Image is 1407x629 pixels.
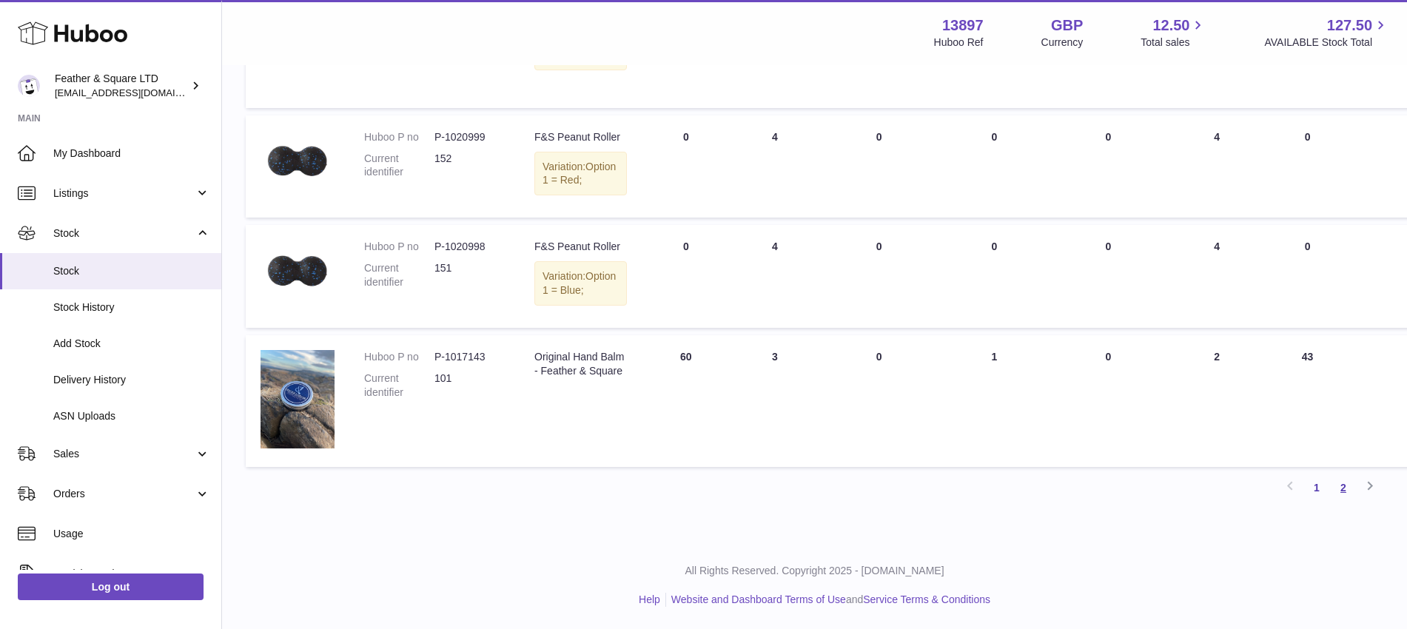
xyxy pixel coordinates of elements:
[1330,474,1357,501] a: 2
[53,447,195,461] span: Sales
[434,152,505,180] dd: 152
[1141,36,1206,50] span: Total sales
[1303,474,1330,501] a: 1
[18,75,40,97] img: feathernsquare@gmail.com
[1141,16,1206,50] a: 12.50 Total sales
[434,371,505,400] dd: 101
[534,350,627,378] div: Original Hand Balm - Feather & Square
[261,350,335,448] img: product image
[534,152,627,196] div: Variation:
[934,36,984,50] div: Huboo Ref
[939,115,1050,218] td: 0
[1041,36,1084,50] div: Currency
[261,130,335,198] img: product image
[942,16,984,36] strong: 13897
[819,115,939,218] td: 0
[1105,240,1111,252] span: 0
[1152,16,1189,36] span: 12.50
[1166,115,1267,218] td: 4
[534,130,627,144] div: F&S Peanut Roller
[53,264,210,278] span: Stock
[53,300,210,314] span: Stock History
[53,487,195,501] span: Orders
[1267,335,1348,467] td: 43
[53,337,210,351] span: Add Stock
[642,115,731,218] td: 0
[534,261,627,306] div: Variation:
[819,225,939,328] td: 0
[53,567,195,581] span: Invoicing and Payments
[18,573,204,600] a: Log out
[1166,225,1267,328] td: 4
[53,527,210,541] span: Usage
[1264,36,1389,50] span: AVAILABLE Stock Total
[731,335,819,467] td: 3
[261,240,335,308] img: product image
[434,130,505,144] dd: P-1020999
[639,593,660,605] a: Help
[1267,115,1348,218] td: 0
[731,115,819,218] td: 4
[1264,16,1389,50] a: 127.50 AVAILABLE Stock Total
[55,72,188,100] div: Feather & Square LTD
[534,240,627,254] div: F&S Peanut Roller
[939,225,1050,328] td: 0
[939,335,1050,467] td: 1
[666,593,990,607] li: and
[1105,131,1111,143] span: 0
[53,147,210,161] span: My Dashboard
[364,371,434,400] dt: Current identifier
[364,261,434,289] dt: Current identifier
[642,225,731,328] td: 0
[1051,16,1083,36] strong: GBP
[364,350,434,364] dt: Huboo P no
[1166,335,1267,467] td: 2
[1267,225,1348,328] td: 0
[1105,351,1111,363] span: 0
[53,186,195,201] span: Listings
[53,226,195,240] span: Stock
[55,87,218,98] span: [EMAIL_ADDRESS][DOMAIN_NAME]
[642,335,731,467] td: 60
[53,373,210,387] span: Delivery History
[434,261,505,289] dd: 151
[731,225,819,328] td: 4
[234,564,1395,578] p: All Rights Reserved. Copyright 2025 - [DOMAIN_NAME]
[434,240,505,254] dd: P-1020998
[53,409,210,423] span: ASN Uploads
[434,350,505,364] dd: P-1017143
[364,152,434,180] dt: Current identifier
[863,593,990,605] a: Service Terms & Conditions
[671,593,846,605] a: Website and Dashboard Terms of Use
[364,240,434,254] dt: Huboo P no
[364,130,434,144] dt: Huboo P no
[1327,16,1372,36] span: 127.50
[819,335,939,467] td: 0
